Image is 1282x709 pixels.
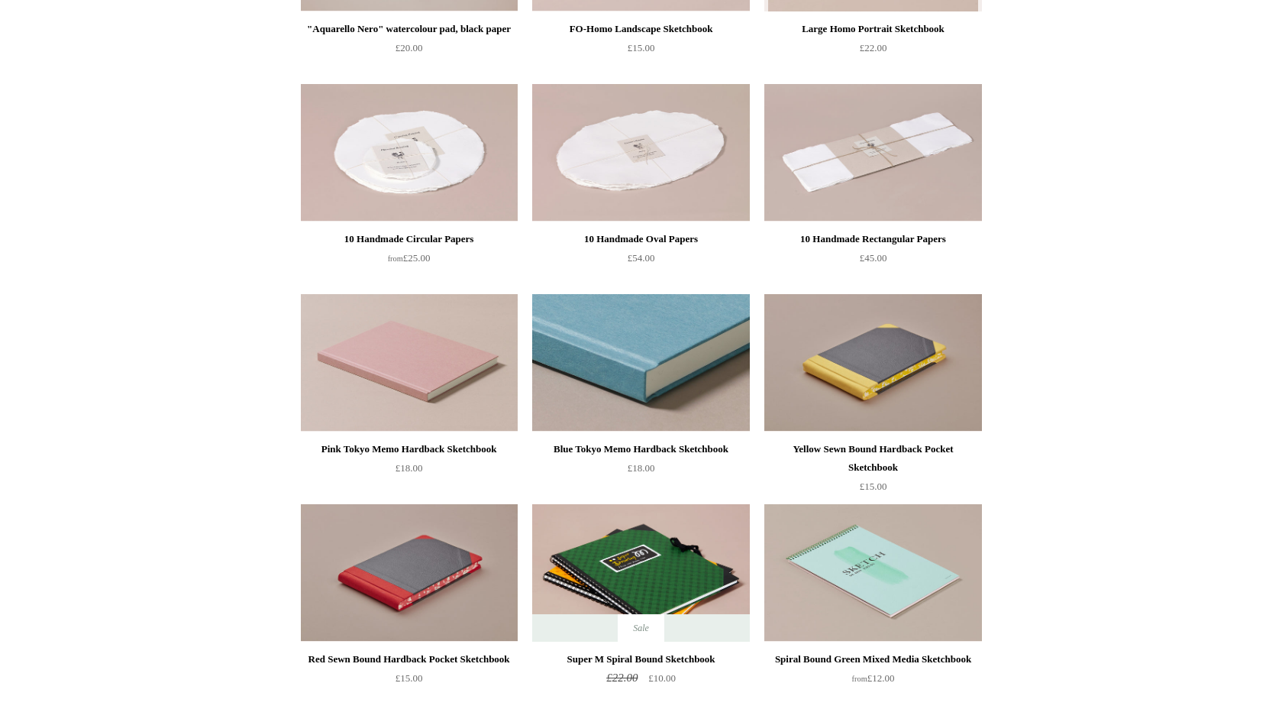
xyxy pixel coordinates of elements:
[764,84,981,222] a: 10 Handmade Rectangular Papers 10 Handmade Rectangular Papers
[532,294,749,432] img: Blue Tokyo Memo Hardback Sketchbook
[305,230,514,248] div: 10 Handmade Circular Papers
[301,440,518,503] a: Pink Tokyo Memo Hardback Sketchbook £18.00
[764,230,981,293] a: 10 Handmade Rectangular Papers £45.00
[536,230,745,248] div: 10 Handmade Oval Papers
[618,614,664,642] span: Sale
[628,462,655,474] span: £18.00
[852,675,867,683] span: from
[301,84,518,222] img: 10 Handmade Circular Papers
[305,20,514,38] div: "Aquarello Nero" watercolour pad, black paper
[764,440,981,503] a: Yellow Sewn Bound Hardback Pocket Sketchbook £15.00
[301,294,518,432] a: Pink Tokyo Memo Hardback Sketchbook Pink Tokyo Memo Hardback Sketchbook
[764,504,981,642] a: Spiral Bound Green Mixed Media Sketchbook Spiral Bound Green Mixed Media Sketchbook
[532,84,749,222] a: 10 Handmade Oval Papers 10 Handmade Oval Papers
[764,504,981,642] img: Spiral Bound Green Mixed Media Sketchbook
[301,504,518,642] a: Red Sewn Bound Hardback Pocket Sketchbook Red Sewn Bound Hardback Pocket Sketchbook
[860,42,887,53] span: £22.00
[852,672,895,684] span: £12.00
[628,252,655,264] span: £54.00
[305,440,514,458] div: Pink Tokyo Memo Hardback Sketchbook
[532,230,749,293] a: 10 Handmade Oval Papers £54.00
[388,254,403,263] span: from
[532,504,749,642] a: Super M Spiral Bound Sketchbook Super M Spiral Bound Sketchbook Sale
[396,672,423,684] span: £15.00
[860,481,887,492] span: £15.00
[301,504,518,642] img: Red Sewn Bound Hardback Pocket Sketchbook
[388,252,431,264] span: £25.00
[764,294,981,432] img: Yellow Sewn Bound Hardback Pocket Sketchbook
[532,504,749,642] img: Super M Spiral Bound Sketchbook
[301,20,518,83] a: "Aquarello Nero" watercolour pad, black paper £20.00
[536,440,745,458] div: Blue Tokyo Memo Hardback Sketchbook
[532,20,749,83] a: FO-Homo Landscape Sketchbook £15.00
[532,440,749,503] a: Blue Tokyo Memo Hardback Sketchbook £18.00
[768,650,977,669] div: Spiral Bound Green Mixed Media Sketchbook
[301,230,518,293] a: 10 Handmade Circular Papers from£25.00
[764,84,981,222] img: 10 Handmade Rectangular Papers
[305,650,514,669] div: Red Sewn Bound Hardback Pocket Sketchbook
[764,294,981,432] a: Yellow Sewn Bound Hardback Pocket Sketchbook Yellow Sewn Bound Hardback Pocket Sketchbook
[532,84,749,222] img: 10 Handmade Oval Papers
[764,20,981,83] a: Large Homo Portrait Sketchbook £22.00
[628,42,655,53] span: £15.00
[396,462,423,474] span: £18.00
[648,672,676,684] span: £10.00
[396,42,423,53] span: £20.00
[532,294,749,432] a: Blue Tokyo Memo Hardback Sketchbook Blue Tokyo Memo Hardback Sketchbook
[301,84,518,222] a: 10 Handmade Circular Papers 10 Handmade Circular Papers
[768,230,977,248] div: 10 Handmade Rectangular Papers
[606,672,638,684] span: £22.00
[536,650,745,669] div: Super M Spiral Bound Sketchbook
[768,440,977,477] div: Yellow Sewn Bound Hardback Pocket Sketchbook
[860,252,887,264] span: £45.00
[301,294,518,432] img: Pink Tokyo Memo Hardback Sketchbook
[768,20,977,38] div: Large Homo Portrait Sketchbook
[536,20,745,38] div: FO-Homo Landscape Sketchbook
